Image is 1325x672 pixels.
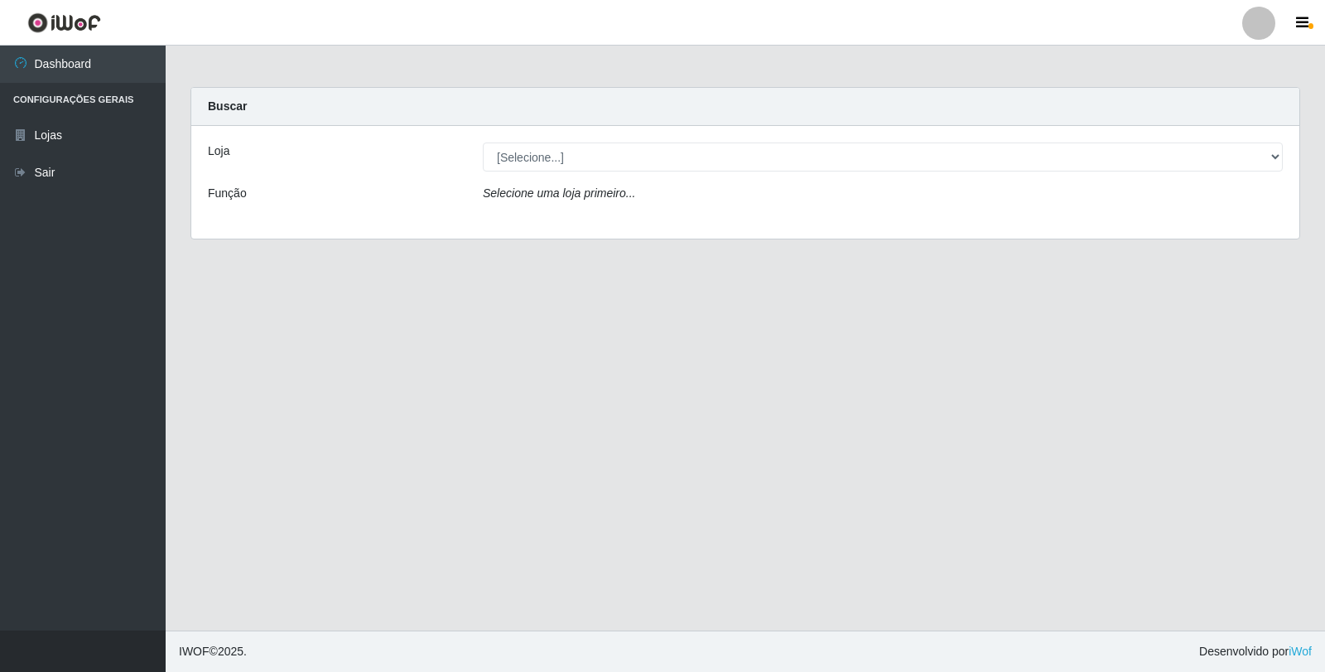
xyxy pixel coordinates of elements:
[1199,643,1312,660] span: Desenvolvido por
[179,645,210,658] span: IWOF
[483,186,635,200] i: Selecione uma loja primeiro...
[27,12,101,33] img: CoreUI Logo
[208,143,229,160] label: Loja
[208,99,247,113] strong: Buscar
[1289,645,1312,658] a: iWof
[179,643,247,660] span: © 2025 .
[208,185,247,202] label: Função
